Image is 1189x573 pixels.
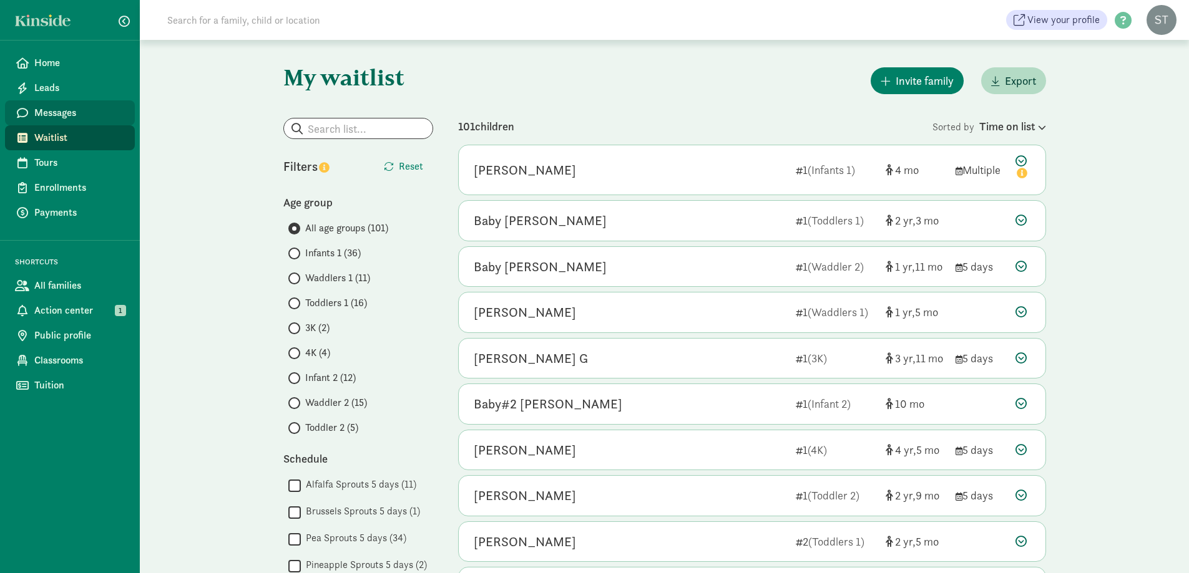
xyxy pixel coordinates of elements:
[5,348,135,373] a: Classrooms
[474,440,576,460] div: Weston Herde
[305,271,370,286] span: Waddlers 1 (11)
[458,118,932,135] div: 101 children
[956,258,1006,275] div: 5 days
[305,296,367,311] span: Toddlers 1 (16)
[796,487,876,504] div: 1
[808,534,864,549] span: (Toddlers 1)
[115,305,126,316] span: 1
[284,118,433,138] input: Search list...
[34,205,125,220] span: Payments
[915,259,942,274] span: 11
[160,7,510,32] input: Search for a family, child or location
[886,258,946,275] div: [object Object]
[305,320,330,335] span: 3K (2)
[34,155,125,170] span: Tours
[895,213,916,228] span: 2
[34,303,125,318] span: Action center
[796,441,876,458] div: 1
[796,161,876,178] div: 1
[808,163,855,177] span: (Infants 1)
[305,246,361,261] span: Infants 1 (36)
[916,534,939,549] span: 5
[808,351,827,365] span: (3K)
[916,443,939,457] span: 5
[1005,72,1036,89] span: Export
[886,487,946,504] div: [object Object]
[5,125,135,150] a: Waitlist
[301,557,427,572] label: Pineapple Sprouts 5 days (2)
[5,100,135,125] a: Messages
[895,397,924,411] span: 10
[896,72,954,89] span: Invite family
[1027,12,1100,27] span: View your profile
[895,351,916,365] span: 3
[796,350,876,367] div: 1
[474,257,607,277] div: Baby Householder
[34,55,125,70] span: Home
[932,118,1046,135] div: Sorted by
[886,304,946,320] div: [object Object]
[305,370,356,385] span: Infant 2 (12)
[886,350,946,367] div: [object Object]
[34,328,125,343] span: Public profile
[886,533,946,550] div: [object Object]
[5,323,135,348] a: Public profile
[956,441,1006,458] div: 5 days
[474,349,588,368] div: Cleo G
[399,159,423,174] span: Reset
[956,161,1006,178] div: Multiple
[796,533,876,550] div: 2
[886,395,946,412] div: [object Object]
[283,194,433,211] div: Age group
[5,373,135,398] a: Tuition
[895,443,916,457] span: 4
[886,212,946,229] div: [object Object]
[796,258,876,275] div: 1
[915,305,938,319] span: 5
[34,105,125,120] span: Messages
[796,304,876,320] div: 1
[895,534,916,549] span: 2
[871,67,964,94] button: Invite family
[5,150,135,175] a: Tours
[1127,513,1189,573] iframe: Chat Widget
[808,213,864,228] span: (Toddlers 1)
[374,154,433,179] button: Reset
[474,486,576,506] div: Emilio Martinez Armendaiz
[474,211,607,231] div: Baby Graf
[916,351,943,365] span: 11
[808,488,859,503] span: (Toddler 2)
[808,397,851,411] span: (Infant 2)
[796,395,876,412] div: 1
[474,394,622,414] div: Baby#2 Buchner
[886,441,946,458] div: [object Object]
[916,488,939,503] span: 9
[956,487,1006,504] div: 5 days
[886,161,946,178] div: [object Object]
[34,130,125,145] span: Waitlist
[305,221,388,236] span: All age groups (101)
[5,298,135,323] a: Action center 1
[474,532,576,552] div: Callum Servais
[895,163,919,177] span: 4
[979,118,1046,135] div: Time on list
[283,65,433,90] h1: My waitlist
[895,488,916,503] span: 2
[5,75,135,100] a: Leads
[5,200,135,225] a: Payments
[981,67,1046,94] button: Export
[956,350,1006,367] div: 5 days
[895,259,915,274] span: 1
[301,477,416,492] label: Alfalfa Sprouts 5 days (11)
[283,450,433,467] div: Schedule
[474,160,576,180] div: Austin Buchanan
[895,305,915,319] span: 1
[808,443,827,457] span: (4K)
[5,175,135,200] a: Enrollments
[34,180,125,195] span: Enrollments
[916,213,939,228] span: 3
[5,273,135,298] a: All families
[34,353,125,368] span: Classrooms
[5,51,135,75] a: Home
